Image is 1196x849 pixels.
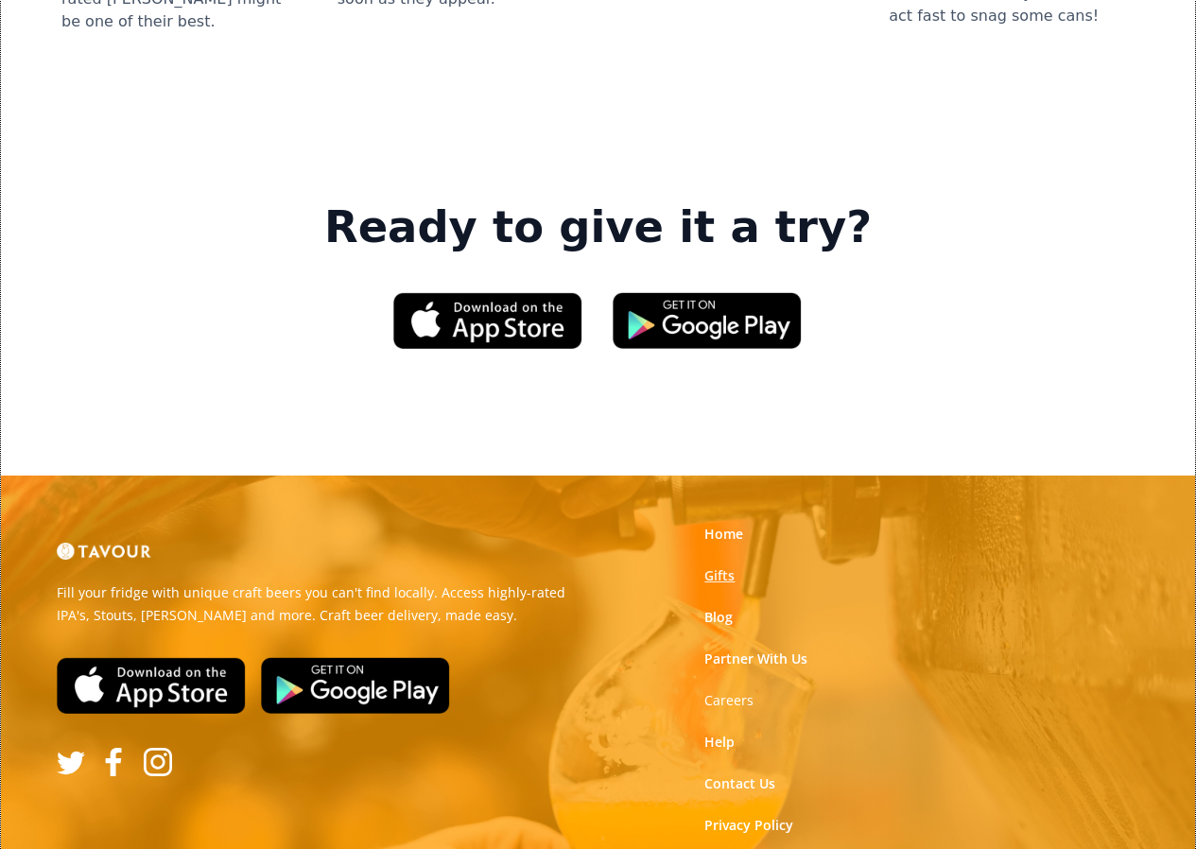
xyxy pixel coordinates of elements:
[324,201,872,254] strong: Ready to give it a try?
[704,608,733,627] a: Blog
[704,566,735,585] a: Gifts
[704,774,775,793] a: Contact Us
[704,650,807,668] a: Partner With Us
[704,691,754,710] a: Careers
[704,525,743,544] a: Home
[704,816,793,835] a: Privacy Policy
[704,691,754,709] strong: Careers
[57,581,584,627] p: Fill your fridge with unique craft beers you can't find locally. Access highly-rated IPA's, Stout...
[704,733,735,752] a: Help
